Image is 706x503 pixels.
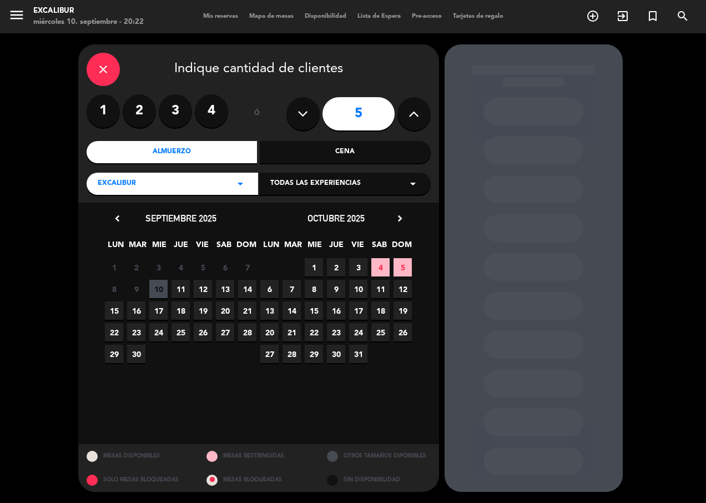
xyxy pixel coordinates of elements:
span: 13 [260,301,279,320]
span: MIE [305,238,324,256]
span: 11 [371,280,390,298]
span: 20 [260,323,279,341]
span: 21 [283,323,301,341]
span: Lista de Espera [352,13,406,19]
span: 12 [394,280,412,298]
div: SIN DISPONIBILIDAD [319,468,439,492]
div: SOLO MESAS BLOQUEADAS [78,468,199,492]
span: 5 [194,258,212,276]
span: 4 [371,258,390,276]
span: JUE [172,238,190,256]
i: arrow_drop_down [406,177,420,190]
span: SAB [370,238,389,256]
i: search [676,9,689,23]
span: 3 [149,258,168,276]
div: MESAS DISPONIBLES [78,444,199,468]
span: 21 [238,301,256,320]
span: octubre 2025 [307,213,365,224]
i: chevron_right [394,213,406,224]
span: 29 [105,345,123,363]
div: Excalibur [33,6,144,17]
span: 14 [238,280,256,298]
span: 29 [305,345,323,363]
span: 30 [127,345,145,363]
span: 7 [283,280,301,298]
span: 24 [349,323,367,341]
span: 23 [127,323,145,341]
span: 10 [349,280,367,298]
span: Pre-acceso [406,13,447,19]
span: MAR [284,238,302,256]
span: 6 [216,258,234,276]
button: menu [8,7,25,27]
span: Todas las experiencias [270,178,361,189]
i: exit_to_app [616,9,629,23]
span: 22 [105,323,123,341]
span: 4 [172,258,190,276]
span: Mapa de mesas [244,13,299,19]
div: Cena [260,141,431,163]
span: 20 [216,301,234,320]
span: 19 [194,301,212,320]
span: 6 [260,280,279,298]
span: 8 [105,280,123,298]
span: 27 [260,345,279,363]
i: add_circle_outline [586,9,599,23]
span: 27 [216,323,234,341]
span: 5 [394,258,412,276]
div: ó [239,94,275,133]
span: MIE [150,238,168,256]
span: 30 [327,345,345,363]
span: 2 [127,258,145,276]
span: 25 [371,323,390,341]
span: Excalibur [98,178,136,189]
span: Mis reservas [198,13,244,19]
span: 26 [194,323,212,341]
i: close [97,63,110,76]
span: 15 [305,301,323,320]
span: 26 [394,323,412,341]
label: 2 [123,94,156,128]
div: Almuerzo [87,141,258,163]
span: 17 [349,301,367,320]
span: VIE [193,238,211,256]
label: 1 [87,94,120,128]
span: 15 [105,301,123,320]
span: 23 [327,323,345,341]
span: Disponibilidad [299,13,352,19]
span: 24 [149,323,168,341]
span: 18 [371,301,390,320]
i: chevron_left [112,213,123,224]
span: 19 [394,301,412,320]
span: VIE [349,238,367,256]
span: 14 [283,301,301,320]
span: 17 [149,301,168,320]
div: Indique cantidad de clientes [87,53,431,86]
span: JUE [327,238,345,256]
span: 28 [238,323,256,341]
span: DOM [392,238,410,256]
span: 31 [349,345,367,363]
i: turned_in_not [646,9,659,23]
span: 22 [305,323,323,341]
span: SAB [215,238,233,256]
span: 1 [105,258,123,276]
span: 13 [216,280,234,298]
span: DOM [236,238,255,256]
span: 8 [305,280,323,298]
span: 2 [327,258,345,276]
span: 10 [149,280,168,298]
span: MAR [128,238,147,256]
i: menu [8,7,25,23]
span: 9 [127,280,145,298]
i: arrow_drop_down [234,177,247,190]
span: 16 [327,301,345,320]
span: LUN [262,238,280,256]
span: 7 [238,258,256,276]
span: LUN [107,238,125,256]
span: 3 [349,258,367,276]
div: MESAS BLOQUEADAS [198,468,319,492]
span: 12 [194,280,212,298]
div: MESAS RESTRINGIDAS [198,444,319,468]
div: OTROS TAMAÑOS DIPONIBLES [319,444,439,468]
